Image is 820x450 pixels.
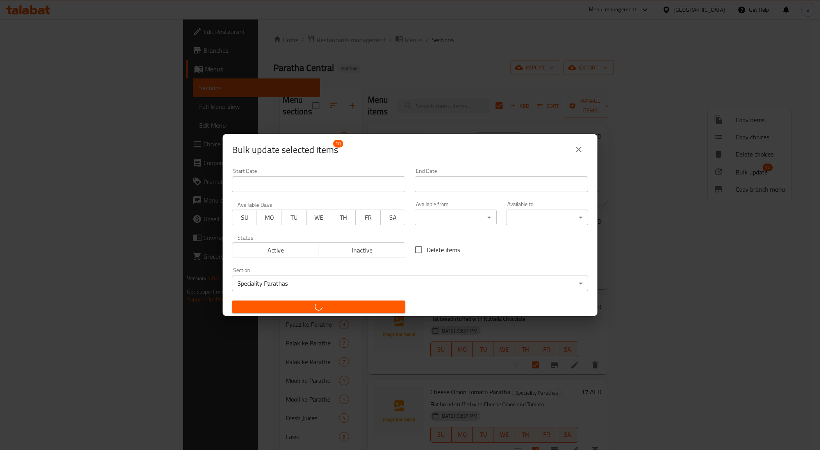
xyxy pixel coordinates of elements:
[322,245,403,256] span: Inactive
[384,212,402,223] span: SA
[235,212,254,223] span: SU
[380,210,405,225] button: SA
[334,212,353,223] span: TH
[232,210,257,225] button: SU
[333,140,343,148] span: 10
[319,242,406,258] button: Inactive
[331,210,356,225] button: TH
[285,212,303,223] span: TU
[310,212,328,223] span: WE
[359,212,377,223] span: FR
[306,210,331,225] button: WE
[569,140,588,159] button: close
[355,210,380,225] button: FR
[235,245,316,256] span: Active
[260,212,278,223] span: MO
[257,210,282,225] button: MO
[232,276,588,291] div: Speciality Parathas
[232,144,338,156] span: Selected items count
[427,245,460,254] span: Delete items
[415,210,497,225] div: ​
[232,242,319,258] button: Active
[282,210,307,225] button: TU
[506,210,588,225] div: ​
